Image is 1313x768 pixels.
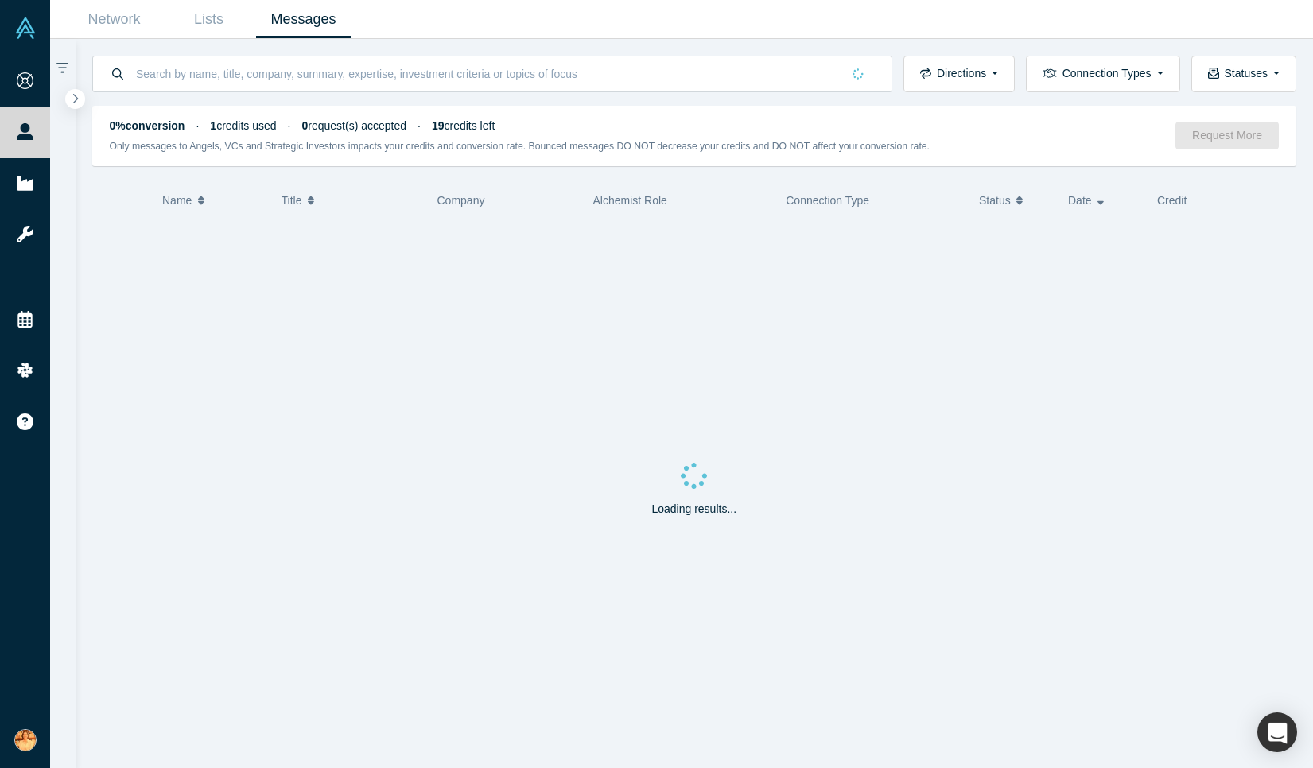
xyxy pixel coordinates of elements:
img: Sumina Koiso's Account [14,729,37,751]
small: Only messages to Angels, VCs and Strategic Investors impacts your credits and conversion rate. Bo... [110,141,930,152]
span: Credit [1157,194,1187,207]
span: Date [1068,184,1092,217]
img: Alchemist Vault Logo [14,17,37,39]
input: Search by name, title, company, summary, expertise, investment criteria or topics of focus [134,55,841,92]
span: credits left [432,119,495,132]
button: Statuses [1191,56,1296,92]
span: · [288,119,291,132]
strong: 19 [432,119,445,132]
span: Title [282,184,302,217]
p: Loading results... [651,501,736,518]
button: Status [979,184,1051,217]
strong: 0% conversion [110,119,185,132]
span: Name [162,184,192,217]
button: Connection Types [1026,56,1179,92]
span: Connection Type [786,194,869,207]
span: credits used [210,119,276,132]
a: Network [67,1,161,38]
button: Directions [903,56,1015,92]
span: · [418,119,421,132]
button: Title [282,184,421,217]
span: Company [437,194,485,207]
button: Name [162,184,265,217]
button: Date [1068,184,1140,217]
a: Messages [256,1,351,38]
span: · [196,119,199,132]
span: request(s) accepted [302,119,407,132]
strong: 1 [210,119,216,132]
span: Status [979,184,1011,217]
strong: 0 [302,119,309,132]
span: Alchemist Role [593,194,667,207]
a: Lists [161,1,256,38]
